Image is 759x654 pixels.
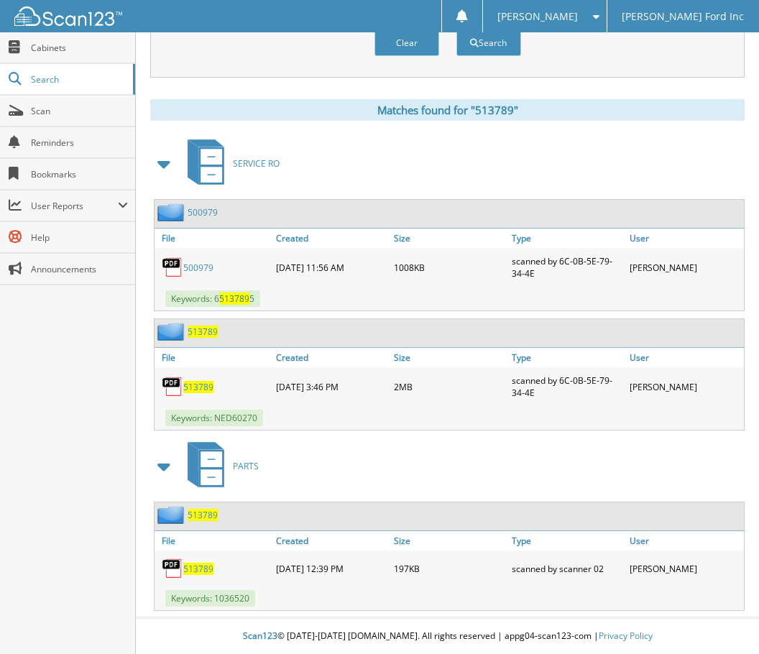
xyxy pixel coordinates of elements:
[626,531,744,551] a: User
[31,73,126,86] span: Search
[233,157,280,170] span: SERVICE RO
[179,438,259,494] a: PARTS
[272,371,390,402] div: [DATE] 3:46 PM
[272,252,390,283] div: [DATE] 11:56 AM
[272,348,390,367] a: Created
[157,203,188,221] img: folder2.png
[508,229,626,248] a: Type
[243,630,277,642] span: Scan123
[136,619,759,654] div: © [DATE]-[DATE] [DOMAIN_NAME]. All rights reserved | appg04-scan123-com |
[31,200,118,212] span: User Reports
[31,105,128,117] span: Scan
[155,531,272,551] a: File
[150,99,745,121] div: Matches found for "513789"
[188,509,218,521] a: 513789
[157,323,188,341] img: folder2.png
[626,348,744,367] a: User
[272,531,390,551] a: Created
[626,554,744,583] div: [PERSON_NAME]
[456,29,521,56] button: Search
[155,229,272,248] a: File
[155,348,272,367] a: File
[179,135,280,192] a: SERVICE RO
[626,371,744,402] div: [PERSON_NAME]
[272,554,390,583] div: [DATE] 12:39 PM
[390,554,508,583] div: 197KB
[31,231,128,244] span: Help
[687,585,759,654] iframe: Chat Widget
[188,206,218,218] a: 500979
[183,262,213,274] a: 500979
[390,348,508,367] a: Size
[508,252,626,283] div: scanned by 6C-0B-5E-79-34-4E
[31,263,128,275] span: Announcements
[31,42,128,54] span: Cabinets
[390,531,508,551] a: Size
[162,558,183,579] img: PDF.png
[219,293,249,305] span: 513789
[390,229,508,248] a: Size
[183,381,213,393] a: 513789
[626,229,744,248] a: User
[622,12,744,21] span: [PERSON_NAME] Ford Inc
[599,630,653,642] a: Privacy Policy
[165,410,263,426] span: Keywords: NED60270
[162,257,183,278] img: PDF.png
[162,376,183,397] img: PDF.png
[188,326,218,338] a: 513789
[272,229,390,248] a: Created
[390,371,508,402] div: 2MB
[233,460,259,472] span: PARTS
[390,252,508,283] div: 1008KB
[374,29,439,56] button: Clear
[165,290,260,307] span: Keywords: 6 5
[508,348,626,367] a: Type
[626,252,744,283] div: [PERSON_NAME]
[165,590,255,607] span: Keywords: 1036520
[508,554,626,583] div: scanned by scanner 02
[183,563,213,575] a: 513789
[31,168,128,180] span: Bookmarks
[157,506,188,524] img: folder2.png
[497,12,578,21] span: [PERSON_NAME]
[14,6,122,26] img: scan123-logo-white.svg
[508,531,626,551] a: Type
[508,371,626,402] div: scanned by 6C-0B-5E-79-34-4E
[31,137,128,149] span: Reminders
